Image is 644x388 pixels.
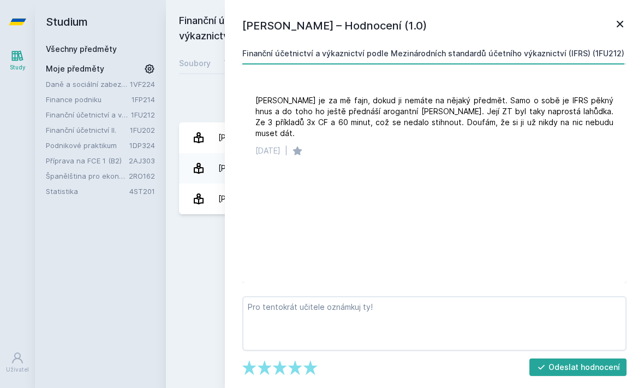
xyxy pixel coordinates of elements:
[46,155,129,166] a: Příprava na FCE 1 (B2)
[129,141,155,150] a: 1DP324
[129,172,155,180] a: 2RO162
[46,171,129,181] a: Španělština pro ekonomy - základní úroveň 2 (A1)
[46,125,130,136] a: Finanční účetnictví II.
[2,346,33,379] a: Uživatel
[46,186,129,197] a: Statistika
[218,127,279,149] div: [PERSON_NAME]
[129,156,155,165] a: 2AJ303
[224,58,246,69] div: Testy
[218,157,279,179] div: [PERSON_NAME]
[6,366,29,374] div: Uživatel
[255,95,613,139] div: [PERSON_NAME] je za mě fajn, dokud ji nemáte na nějaký předmět. Samo o sobě je IFRS pěkný hnus a ...
[255,145,281,156] div: [DATE]
[129,187,155,196] a: 4ST201
[46,140,129,151] a: Podnikové praktikum
[46,109,131,120] a: Finanční účetnictví a výkaznictví podle Mezinárodních standardů účetního výkaznictví (IFRS)
[132,95,155,104] a: 1FP214
[179,13,532,44] h2: Finanční účetnictví a výkaznictví podle Mezinárodních standardů účetního výkaznictví (IFRS) (1FU212)
[46,79,130,90] a: Daně a sociální zabezpečení
[46,63,104,74] span: Moje předměty
[130,80,155,89] a: 1VF224
[179,184,631,214] a: [PERSON_NAME] 1 hodnocení 5.0
[130,126,155,134] a: 1FU202
[179,58,211,69] div: Soubory
[46,94,132,105] a: Finance podniku
[285,145,288,156] div: |
[179,52,211,74] a: Soubory
[179,122,631,153] a: [PERSON_NAME] 1 hodnocení 1.0
[10,63,26,72] div: Study
[218,188,279,210] div: [PERSON_NAME]
[2,44,33,77] a: Study
[179,153,631,184] a: [PERSON_NAME] 1 hodnocení 4.0
[224,52,246,74] a: Testy
[46,44,117,54] a: Všechny předměty
[131,110,155,119] a: 1FU212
